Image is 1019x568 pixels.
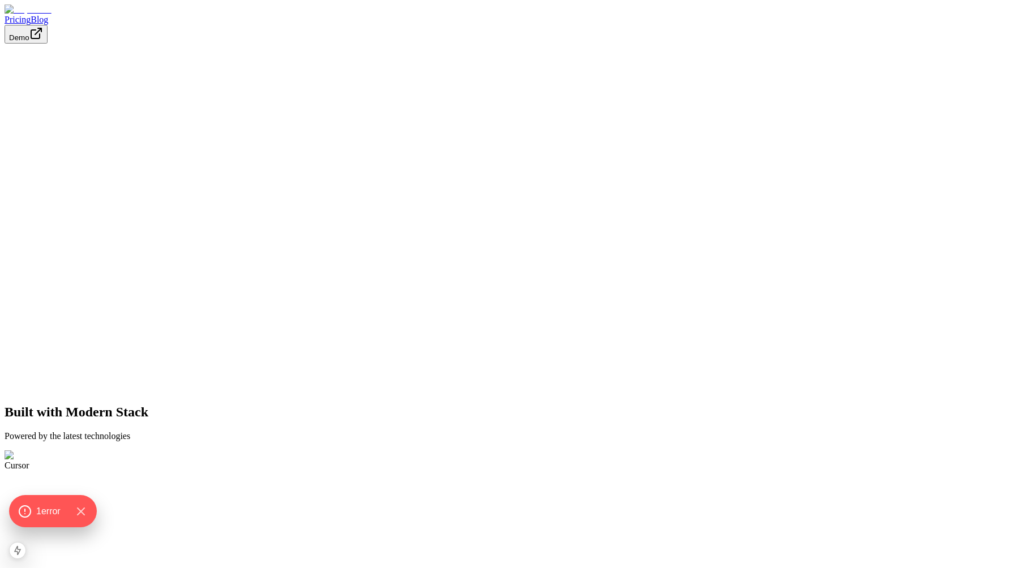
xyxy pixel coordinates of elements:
[5,450,59,461] img: Cursor Logo
[5,5,52,15] img: Dopamine
[31,15,48,24] a: Blog
[5,431,1014,441] p: Powered by the latest technologies
[5,461,29,470] span: Cursor
[5,5,1014,15] a: Dopamine
[5,25,48,44] button: Demo
[5,15,31,24] a: Pricing
[5,32,48,42] a: Demo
